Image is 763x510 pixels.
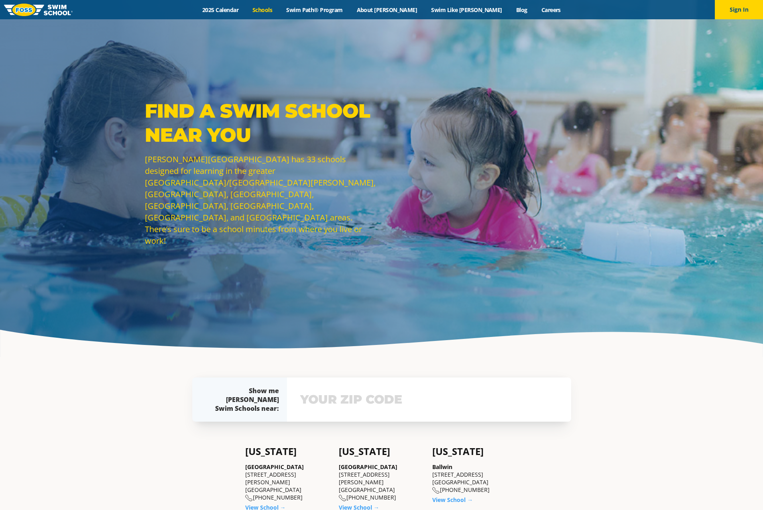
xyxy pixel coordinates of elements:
[4,4,73,16] img: FOSS Swim School Logo
[245,446,331,457] h4: [US_STATE]
[195,6,246,14] a: 2025 Calendar
[350,6,424,14] a: About [PERSON_NAME]
[432,487,440,494] img: location-phone-o-icon.svg
[534,6,568,14] a: Careers
[208,386,279,413] div: Show me [PERSON_NAME] Swim Schools near:
[245,495,253,502] img: location-phone-o-icon.svg
[432,496,473,504] a: View School →
[432,463,518,494] div: [STREET_ADDRESS] [GEOGRAPHIC_DATA] [PHONE_NUMBER]
[145,99,378,147] p: Find a Swim School Near You
[246,6,279,14] a: Schools
[279,6,350,14] a: Swim Path® Program
[145,153,378,247] p: [PERSON_NAME][GEOGRAPHIC_DATA] has 33 schools designed for learning in the greater [GEOGRAPHIC_DA...
[298,388,560,411] input: YOUR ZIP CODE
[339,463,424,502] div: [STREET_ADDRESS][PERSON_NAME] [GEOGRAPHIC_DATA] [PHONE_NUMBER]
[424,6,509,14] a: Swim Like [PERSON_NAME]
[432,446,518,457] h4: [US_STATE]
[509,6,534,14] a: Blog
[432,463,452,471] a: Ballwin
[339,495,346,502] img: location-phone-o-icon.svg
[339,463,397,471] a: [GEOGRAPHIC_DATA]
[245,463,331,502] div: [STREET_ADDRESS][PERSON_NAME] [GEOGRAPHIC_DATA] [PHONE_NUMBER]
[245,463,304,471] a: [GEOGRAPHIC_DATA]
[339,446,424,457] h4: [US_STATE]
